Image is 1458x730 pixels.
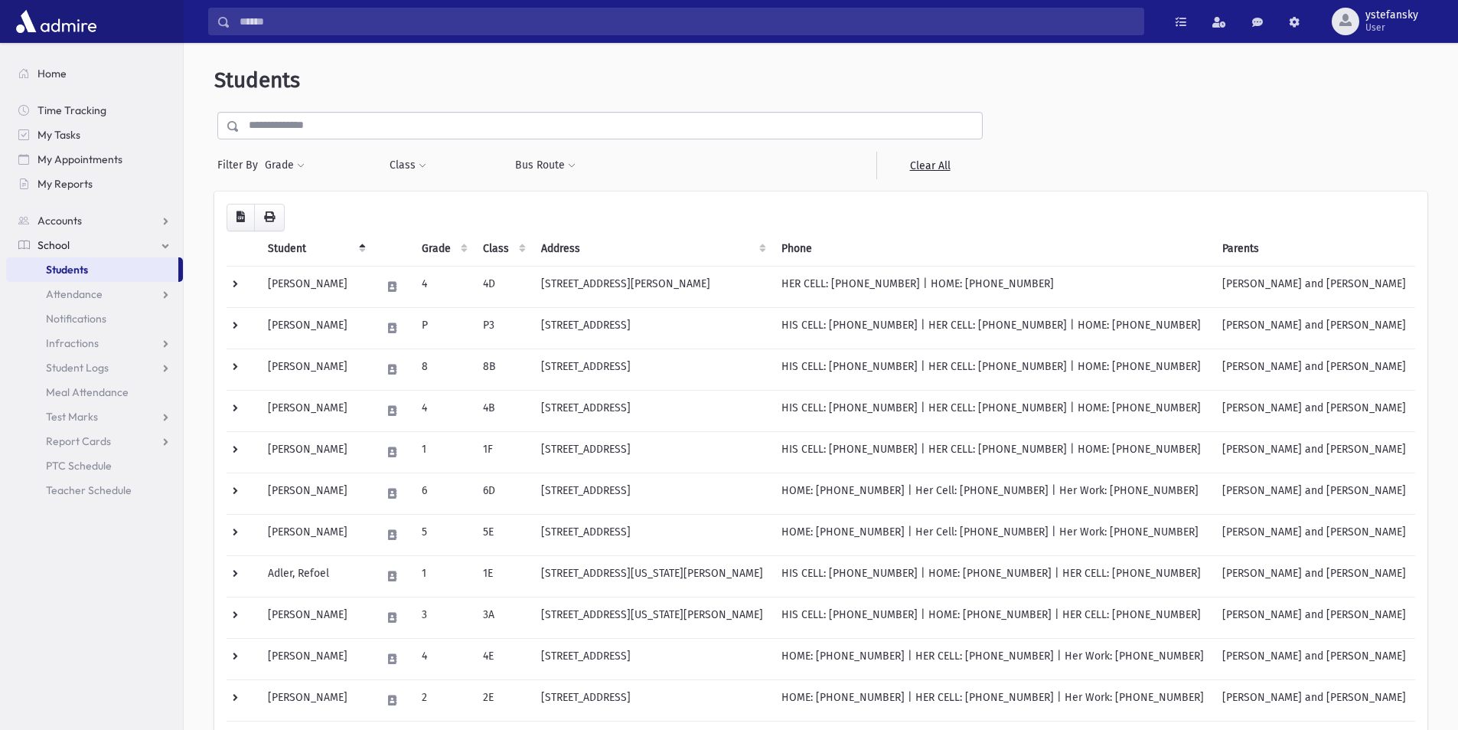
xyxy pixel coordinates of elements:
span: Filter By [217,157,264,173]
a: Notifications [6,306,183,331]
span: Attendance [46,287,103,301]
td: [PERSON_NAME] [259,473,372,514]
a: My Reports [6,172,183,196]
td: [STREET_ADDRESS] [532,349,772,390]
a: My Appointments [6,147,183,172]
span: Meal Attendance [46,385,129,399]
td: 3 [413,597,474,638]
a: PTC Schedule [6,453,183,478]
td: [STREET_ADDRESS][PERSON_NAME] [532,266,772,307]
a: My Tasks [6,123,183,147]
td: 5 [413,514,474,555]
td: [PERSON_NAME] [259,638,372,679]
td: [STREET_ADDRESS] [532,638,772,679]
td: [STREET_ADDRESS][US_STATE][PERSON_NAME] [532,555,772,597]
a: Infractions [6,331,183,355]
td: 4 [413,390,474,431]
td: Adler, Refoel [259,555,372,597]
th: Grade: activate to sort column ascending [413,231,474,267]
td: [PERSON_NAME] [259,307,372,349]
td: [STREET_ADDRESS][US_STATE][PERSON_NAME] [532,597,772,638]
td: [PERSON_NAME] and [PERSON_NAME] [1213,266,1415,307]
a: School [6,233,183,257]
span: Students [46,263,88,277]
td: 1E [474,555,532,597]
span: Student Logs [46,361,109,375]
span: User [1365,21,1418,34]
td: HIS CELL: [PHONE_NUMBER] | HER CELL: [PHONE_NUMBER] | HOME: [PHONE_NUMBER] [772,307,1213,349]
img: AdmirePro [12,6,100,37]
td: [STREET_ADDRESS] [532,431,772,473]
button: Grade [264,152,305,179]
td: 6 [413,473,474,514]
button: Bus Route [514,152,576,179]
td: HIS CELL: [PHONE_NUMBER] | HER CELL: [PHONE_NUMBER] | HOME: [PHONE_NUMBER] [772,431,1213,473]
span: ystefansky [1365,9,1418,21]
td: [PERSON_NAME] and [PERSON_NAME] [1213,349,1415,390]
span: Test Marks [46,410,98,424]
td: 2E [474,679,532,721]
a: Clear All [876,152,983,179]
span: Infractions [46,336,99,350]
td: [STREET_ADDRESS] [532,473,772,514]
td: 4D [474,266,532,307]
td: 1 [413,555,474,597]
span: School [38,238,70,252]
td: [PERSON_NAME] [259,597,372,638]
td: 8B [474,349,532,390]
td: [PERSON_NAME] and [PERSON_NAME] [1213,638,1415,679]
span: Teacher Schedule [46,483,132,497]
a: Teacher Schedule [6,478,183,502]
th: Phone [772,231,1213,267]
a: Test Marks [6,404,183,429]
td: 5E [474,514,532,555]
input: Search [230,8,1143,35]
span: Report Cards [46,434,111,448]
td: 8 [413,349,474,390]
a: Home [6,61,183,86]
td: [STREET_ADDRESS] [532,390,772,431]
td: [PERSON_NAME] and [PERSON_NAME] [1213,431,1415,473]
td: HIS CELL: [PHONE_NUMBER] | HER CELL: [PHONE_NUMBER] | HOME: [PHONE_NUMBER] [772,349,1213,390]
td: [PERSON_NAME] [259,431,372,473]
th: Address: activate to sort column ascending [532,231,772,267]
a: Student Logs [6,355,183,380]
a: Students [6,257,178,282]
td: 4 [413,266,474,307]
span: Notifications [46,312,106,326]
td: [PERSON_NAME] [259,514,372,555]
span: Students [214,67,300,93]
td: [PERSON_NAME] and [PERSON_NAME] [1213,597,1415,638]
a: Meal Attendance [6,380,183,404]
td: [STREET_ADDRESS] [532,307,772,349]
a: Time Tracking [6,98,183,123]
td: HIS CELL: [PHONE_NUMBER] | HER CELL: [PHONE_NUMBER] | HOME: [PHONE_NUMBER] [772,390,1213,431]
td: [PERSON_NAME] and [PERSON_NAME] [1213,514,1415,555]
td: [PERSON_NAME] and [PERSON_NAME] [1213,473,1415,514]
td: 4B [474,390,532,431]
td: [PERSON_NAME] [259,390,372,431]
td: [STREET_ADDRESS] [532,514,772,555]
td: 4E [474,638,532,679]
td: 6D [474,473,532,514]
td: [PERSON_NAME] and [PERSON_NAME] [1213,307,1415,349]
td: 1 [413,431,474,473]
td: 4 [413,638,474,679]
td: P3 [474,307,532,349]
span: Home [38,67,67,80]
td: [PERSON_NAME] and [PERSON_NAME] [1213,679,1415,721]
td: HOME: [PHONE_NUMBER] | Her Cell: [PHONE_NUMBER] | Her Work: [PHONE_NUMBER] [772,473,1213,514]
span: My Reports [38,177,93,191]
a: Report Cards [6,429,183,453]
th: Parents [1213,231,1415,267]
td: HOME: [PHONE_NUMBER] | HER CELL: [PHONE_NUMBER] | Her Work: [PHONE_NUMBER] [772,638,1213,679]
td: [PERSON_NAME] and [PERSON_NAME] [1213,555,1415,597]
td: [PERSON_NAME] and [PERSON_NAME] [1213,390,1415,431]
button: Print [254,204,285,231]
td: 2 [413,679,474,721]
button: CSV [227,204,255,231]
td: HOME: [PHONE_NUMBER] | HER CELL: [PHONE_NUMBER] | Her Work: [PHONE_NUMBER] [772,679,1213,721]
td: P [413,307,474,349]
span: My Tasks [38,128,80,142]
span: Time Tracking [38,103,106,117]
